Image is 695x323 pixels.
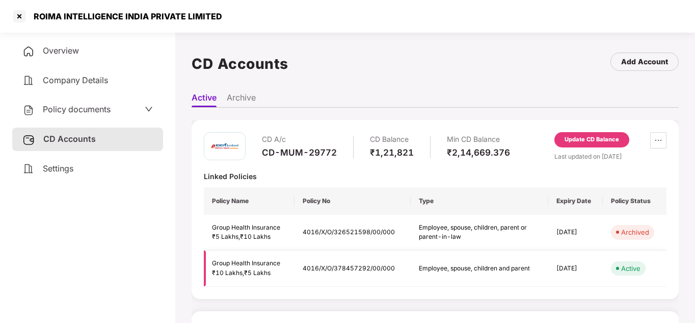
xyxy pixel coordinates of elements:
[209,141,240,152] img: icici.png
[43,163,73,173] span: Settings
[145,105,153,113] span: down
[28,11,222,21] div: ROIMA INTELLIGENCE INDIA PRIVATE LIMITED
[22,104,35,116] img: svg+xml;base64,PHN2ZyB4bWxucz0iaHR0cDovL3d3dy53My5vcmcvMjAwMC9zdmciIHdpZHRoPSIyNCIgaGVpZ2h0PSIyNC...
[295,187,411,215] th: Policy No
[370,132,414,147] div: CD Balance
[419,264,531,274] div: Employee, spouse, children and parent
[43,134,96,144] span: CD Accounts
[548,215,603,251] td: [DATE]
[43,104,111,114] span: Policy documents
[212,269,244,277] span: ₹10 Lakhs ,
[22,74,35,87] img: svg+xml;base64,PHN2ZyB4bWxucz0iaHR0cDovL3d3dy53My5vcmcvMjAwMC9zdmciIHdpZHRoPSIyNCIgaGVpZ2h0PSIyNC...
[204,187,295,215] th: Policy Name
[22,134,35,146] img: svg+xml;base64,PHN2ZyB3aWR0aD0iMjUiIGhlaWdodD0iMjQiIHZpZXdCb3g9IjAgMCAyNSAyNCIgZmlsbD0ibm9uZSIgeG...
[447,132,510,147] div: Min CD Balance
[603,187,666,215] th: Policy Status
[212,223,286,233] div: Group Health Insurance
[621,56,668,67] div: Add Account
[295,215,411,251] td: 4016/X/O/326521598/00/000
[204,171,666,181] div: Linked Policies
[554,152,666,161] div: Last updated on [DATE]
[651,136,666,144] span: ellipsis
[447,147,510,158] div: ₹2,14,669.376
[548,187,603,215] th: Expiry Date
[419,223,531,242] div: Employee, spouse, children, parent or parent-in-law
[227,92,256,107] li: Archive
[548,251,603,287] td: [DATE]
[212,233,240,240] span: ₹5 Lakhs ,
[192,92,217,107] li: Active
[621,227,649,237] div: Archived
[262,132,337,147] div: CD A/c
[212,259,286,268] div: Group Health Insurance
[411,187,548,215] th: Type
[192,53,288,75] h1: CD Accounts
[244,269,271,277] span: ₹5 Lakhs
[262,147,337,158] div: CD-MUM-29772
[43,75,108,85] span: Company Details
[22,163,35,175] img: svg+xml;base64,PHN2ZyB4bWxucz0iaHR0cDovL3d3dy53My5vcmcvMjAwMC9zdmciIHdpZHRoPSIyNCIgaGVpZ2h0PSIyNC...
[621,263,640,274] div: Active
[240,233,271,240] span: ₹10 Lakhs
[22,45,35,58] img: svg+xml;base64,PHN2ZyB4bWxucz0iaHR0cDovL3d3dy53My5vcmcvMjAwMC9zdmciIHdpZHRoPSIyNCIgaGVpZ2h0PSIyNC...
[295,251,411,287] td: 4016/X/O/378457292/00/000
[43,45,79,56] span: Overview
[650,132,666,148] button: ellipsis
[370,147,414,158] div: ₹1,21,821
[565,135,619,144] div: Update CD Balance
